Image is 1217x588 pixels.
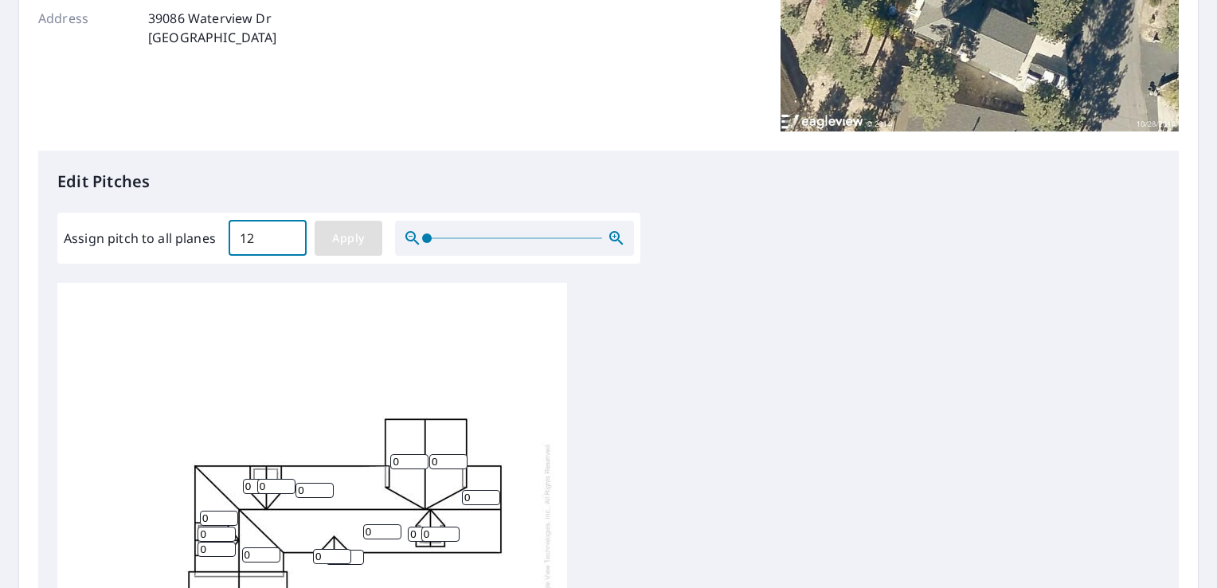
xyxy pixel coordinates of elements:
[64,229,216,248] label: Assign pitch to all planes
[38,9,134,47] p: Address
[229,216,307,261] input: 00.0
[315,221,382,256] button: Apply
[327,229,370,249] span: Apply
[57,170,1160,194] p: Edit Pitches
[148,9,277,47] p: 39086 Waterview Dr [GEOGRAPHIC_DATA]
